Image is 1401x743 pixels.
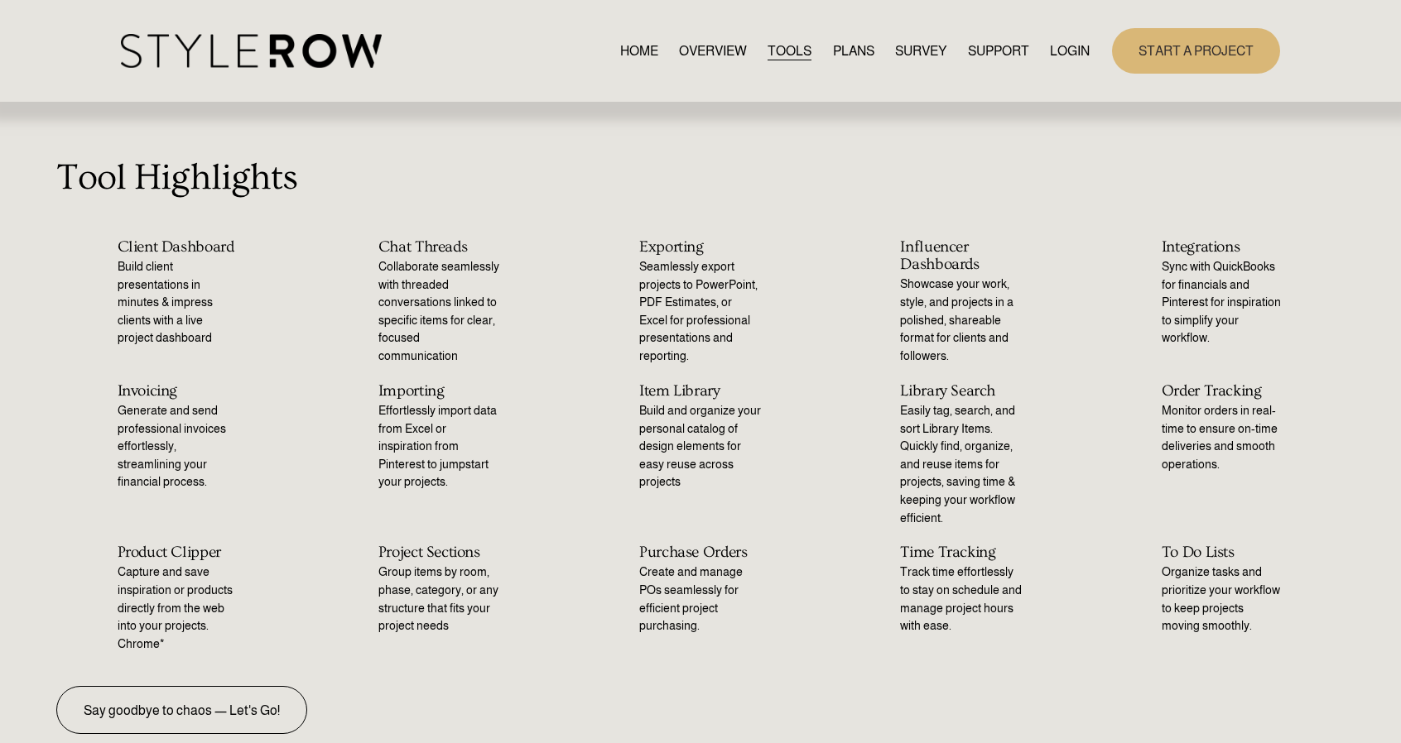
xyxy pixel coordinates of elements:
[118,544,240,561] h2: Product Clipper
[378,258,501,366] p: Collaborate seamlessly with threaded conversations linked to specific items for clear, focused co...
[768,40,811,62] a: TOOLS
[378,382,501,400] h2: Importing
[1162,544,1284,561] h2: To Do Lists
[639,563,762,635] p: Create and manage POs seamlessly for efficient project purchasing.
[639,238,762,256] h2: Exporting
[900,563,1023,635] p: Track time effortlessly to stay on schedule and manage project hours with ease.
[378,544,501,561] h2: Project Sections
[679,40,747,62] a: OVERVIEW
[118,563,240,653] p: Capture and save inspiration or products directly from the web into your projects. Chrome*
[56,150,1346,205] p: Tool Highlights
[1162,563,1284,635] p: Organize tasks and prioritize your workflow to keep projects moving smoothly.
[1162,258,1284,348] p: Sync with QuickBooks for financials and Pinterest for inspiration to simplify your workflow.
[900,382,1023,400] h2: Library Search
[1162,402,1284,473] p: Monitor orders in real-time to ensure on-time deliveries and smooth operations.
[900,544,1023,561] h2: Time Tracking
[56,686,307,733] a: Say goodbye to chaos — Let's Go!
[900,238,1023,274] h2: Influencer Dashboards
[1162,238,1284,256] h2: Integrations
[833,40,874,62] a: PLANS
[1050,40,1090,62] a: LOGIN
[118,382,240,400] h2: Invoicing
[118,402,240,491] p: Generate and send professional invoices effortlessly, streamlining your financial process.
[121,34,382,68] img: StyleRow
[378,402,501,491] p: Effortlessly import data from Excel or inspiration from Pinterest to jumpstart your projects.
[1162,382,1284,400] h2: Order Tracking
[968,40,1029,62] a: folder dropdown
[900,402,1023,527] p: Easily tag, search, and sort Library Items. Quickly find, organize, and reuse items for projects,...
[378,563,501,635] p: Group items by room, phase, category, or any structure that fits your project needs
[639,402,762,491] p: Build and organize your personal catalog of design elements for easy reuse across projects
[639,544,762,561] h2: Purchase Orders
[620,40,658,62] a: HOME
[118,258,240,348] p: Build client presentations in minutes & impress clients with a live project dashboard
[1112,28,1280,74] a: START A PROJECT
[895,40,946,62] a: SURVEY
[900,276,1023,365] p: Showcase your work, style, and projects in a polished, shareable format for clients and followers.
[118,238,240,256] h2: Client Dashboard
[378,238,501,256] h2: Chat Threads
[968,41,1029,61] span: SUPPORT
[639,258,762,366] p: Seamlessly export projects to PowerPoint, PDF Estimates, or Excel for professional presentations ...
[639,382,762,400] h2: Item Library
